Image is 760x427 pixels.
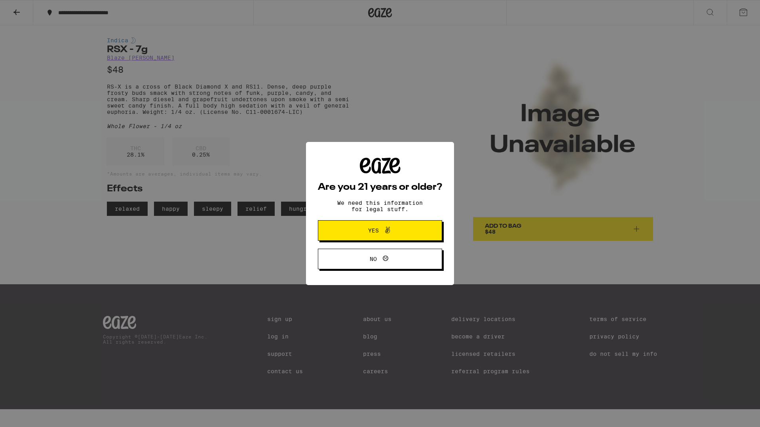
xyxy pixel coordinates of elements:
[318,183,442,192] h2: Are you 21 years or older?
[318,249,442,269] button: No
[331,200,429,212] p: We need this information for legal stuff.
[370,256,377,262] span: No
[318,220,442,241] button: Yes
[368,228,379,233] span: Yes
